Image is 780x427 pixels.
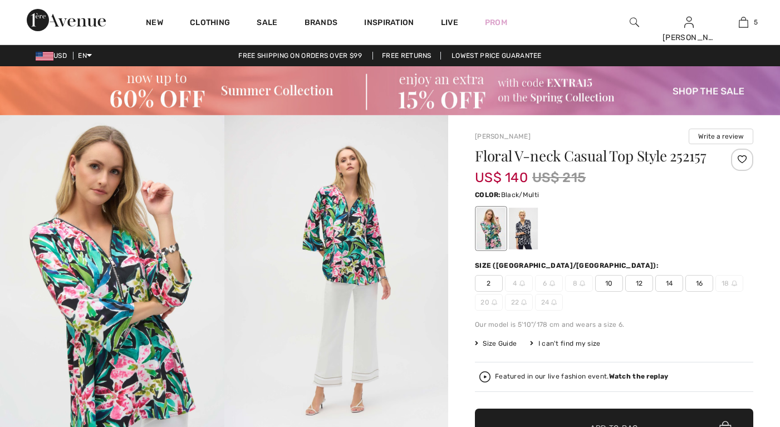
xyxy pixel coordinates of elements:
span: 12 [625,275,653,292]
h1: Floral V-neck Casual Top Style 252157 [475,149,707,163]
div: Our model is 5'10"/178 cm and wears a size 6. [475,320,753,330]
a: 5 [717,16,771,29]
strong: Watch the replay [609,372,669,380]
a: Sale [257,18,277,30]
span: 16 [685,275,713,292]
span: 24 [535,294,563,311]
img: ring-m.svg [519,281,525,286]
span: 20 [475,294,503,311]
span: Black/Multi [501,191,539,199]
span: 6 [535,275,563,292]
span: 4 [505,275,533,292]
span: EN [78,52,92,60]
span: 22 [505,294,533,311]
img: ring-m.svg [551,300,557,305]
span: USD [36,52,71,60]
a: Free shipping on orders over $99 [229,52,371,60]
a: Lowest Price Guarantee [443,52,551,60]
a: Sign In [684,17,694,27]
span: Size Guide [475,338,517,349]
div: Vanilla/Midnight Blue [509,208,538,249]
span: Color: [475,191,501,199]
img: US Dollar [36,52,53,61]
img: ring-m.svg [492,300,497,305]
span: 14 [655,275,683,292]
a: [PERSON_NAME] [475,132,531,140]
img: search the website [630,16,639,29]
span: US$ 215 [532,168,586,188]
img: My Bag [739,16,748,29]
div: Size ([GEOGRAPHIC_DATA]/[GEOGRAPHIC_DATA]): [475,261,661,271]
a: Free Returns [372,52,441,60]
span: 8 [565,275,593,292]
img: ring-m.svg [521,300,527,305]
a: Brands [305,18,338,30]
span: 2 [475,275,503,292]
a: New [146,18,163,30]
span: Inspiration [364,18,414,30]
div: Featured in our live fashion event. [495,373,668,380]
div: [PERSON_NAME] [663,32,716,43]
a: Prom [485,17,507,28]
img: ring-m.svg [580,281,585,286]
a: Live [441,17,458,28]
span: US$ 140 [475,159,528,185]
span: 10 [595,275,623,292]
img: ring-m.svg [732,281,737,286]
a: Clothing [190,18,230,30]
img: 1ère Avenue [27,9,106,31]
span: 5 [754,17,758,27]
div: I can't find my size [530,338,600,349]
div: Black/Multi [477,208,506,249]
button: Write a review [689,129,753,144]
iframe: Opens a widget where you can chat to one of our agents [709,343,769,371]
img: ring-m.svg [550,281,555,286]
img: My Info [684,16,694,29]
img: Watch the replay [479,371,490,382]
span: 18 [715,275,743,292]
